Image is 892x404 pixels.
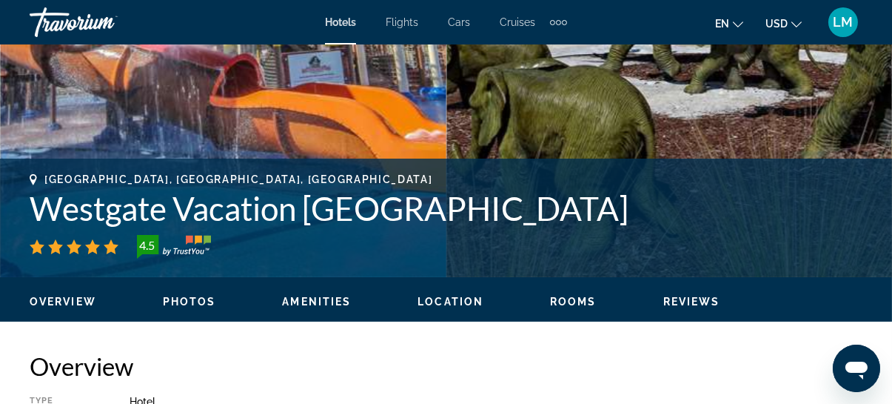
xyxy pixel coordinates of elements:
iframe: Button to launch messaging window [833,345,880,392]
button: Photos [163,295,216,308]
a: Cruises [500,16,535,28]
a: Hotels [325,16,356,28]
h2: Overview [30,351,862,381]
button: Amenities [282,295,351,308]
button: Change language [715,13,743,34]
button: Extra navigation items [550,10,567,34]
button: Location [418,295,483,308]
div: 4.5 [133,236,162,254]
span: Reviews [663,296,720,308]
span: Amenities [282,296,351,308]
button: User Menu [824,7,862,38]
a: Cars [448,16,470,28]
span: Location [418,296,483,308]
a: Flights [386,16,418,28]
span: [GEOGRAPHIC_DATA], [GEOGRAPHIC_DATA], [GEOGRAPHIC_DATA] [44,173,432,185]
img: trustyou-badge-hor.svg [137,235,211,259]
a: Travorium [30,3,178,42]
span: Photos [163,296,216,308]
span: Rooms [550,296,597,308]
span: Overview [30,296,96,308]
span: en [715,18,729,30]
button: Reviews [663,295,720,308]
span: USD [765,18,788,30]
button: Rooms [550,295,597,308]
button: Change currency [765,13,802,34]
h1: Westgate Vacation [GEOGRAPHIC_DATA] [30,189,862,228]
span: LM [834,15,854,30]
button: Overview [30,295,96,308]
